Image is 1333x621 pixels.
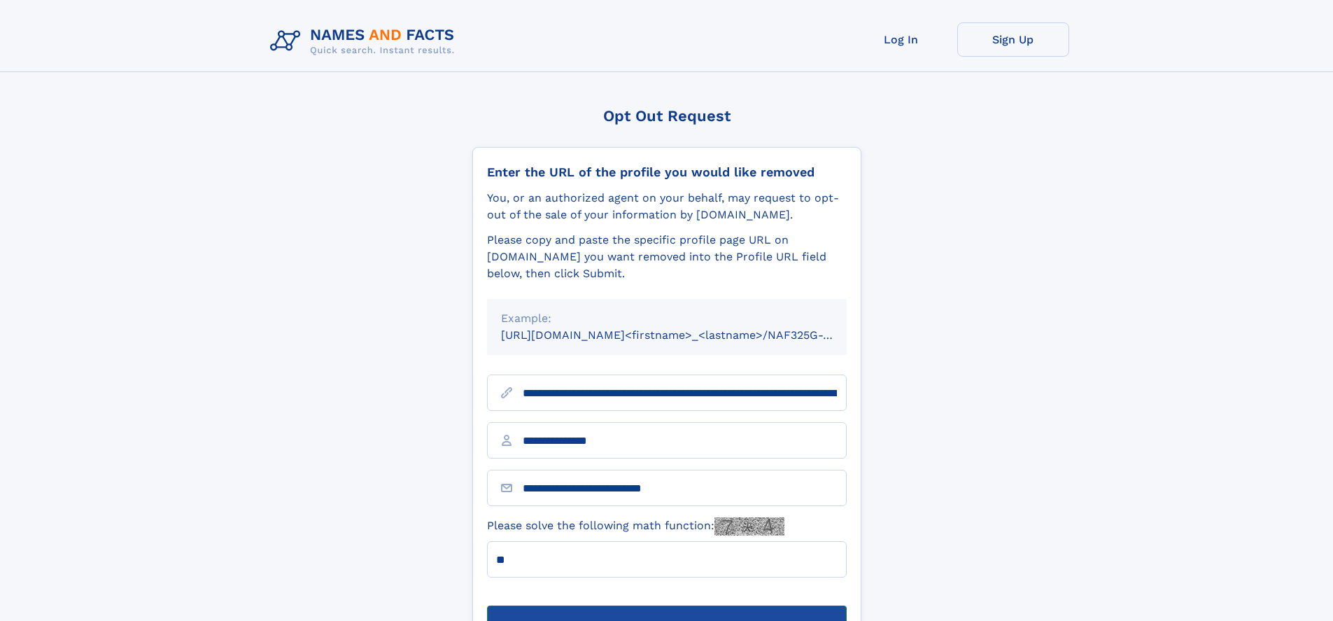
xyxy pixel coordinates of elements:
[501,310,833,327] div: Example:
[472,107,861,125] div: Opt Out Request
[487,165,847,180] div: Enter the URL of the profile you would like removed
[845,22,957,57] a: Log In
[957,22,1069,57] a: Sign Up
[487,517,784,536] label: Please solve the following math function:
[265,22,466,60] img: Logo Names and Facts
[487,190,847,223] div: You, or an authorized agent on your behalf, may request to opt-out of the sale of your informatio...
[487,232,847,282] div: Please copy and paste the specific profile page URL on [DOMAIN_NAME] you want removed into the Pr...
[501,328,873,342] small: [URL][DOMAIN_NAME]<firstname>_<lastname>/NAF325G-xxxxxxxx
